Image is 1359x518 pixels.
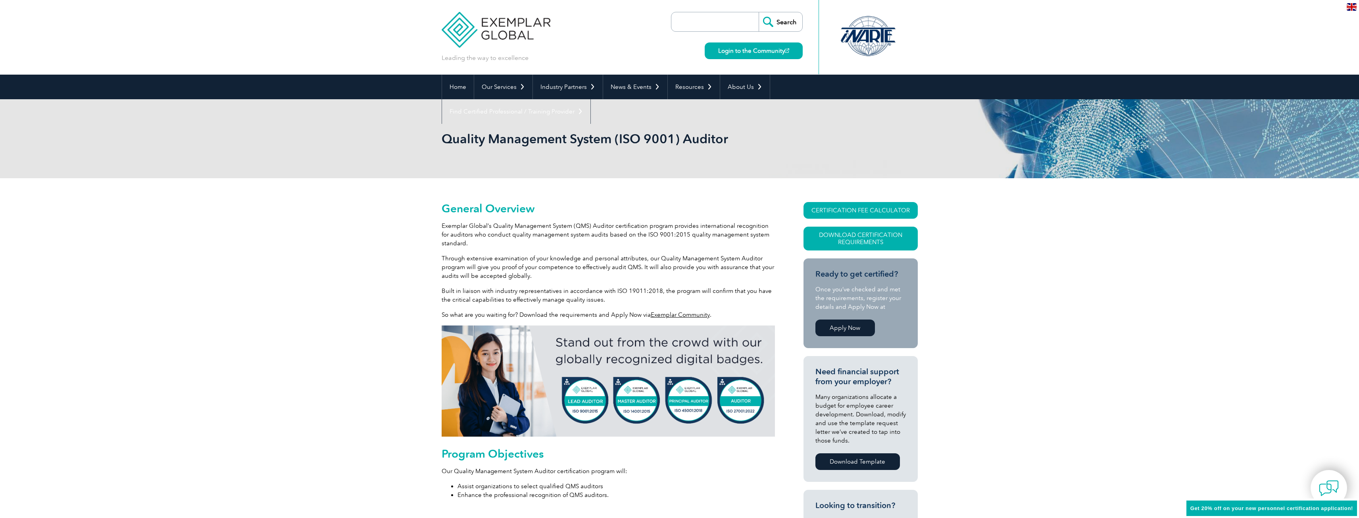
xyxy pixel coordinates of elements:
p: Built in liaison with industry representatives in accordance with ISO 19011:2018, the program wil... [442,287,775,304]
a: Login to the Community [705,42,803,59]
p: Through extensive examination of your knowledge and personal attributes, our Quality Management S... [442,254,775,280]
a: Industry Partners [533,75,603,99]
h2: Program Objectives [442,447,775,460]
h3: Need financial support from your employer? [815,367,906,387]
p: Once you’ve checked and met the requirements, register your details and Apply Now at [815,285,906,311]
img: en [1347,3,1357,11]
p: So what are you waiting for? Download the requirements and Apply Now via . [442,310,775,319]
a: News & Events [603,75,667,99]
li: Assist organizations to select qualified QMS auditors [457,482,775,491]
h2: General Overview [442,202,775,215]
h3: Looking to transition? [815,501,906,510]
img: contact-chat.png [1319,478,1339,498]
p: Leading the way to excellence [442,54,529,62]
span: Get 20% off on your new personnel certification application! [1190,505,1353,511]
a: Home [442,75,474,99]
p: Our Quality Management System Auditor certification program will: [442,467,775,476]
p: Many organizations allocate a budget for employee career development. Download, modify and use th... [815,393,906,445]
p: Exemplar Global’s Quality Management System (QMS) Auditor certification program provides internat... [442,221,775,248]
input: Search [759,12,802,31]
li: Enhance the professional recognition of QMS auditors. [457,491,775,499]
a: Resources [668,75,720,99]
a: Find Certified Professional / Training Provider [442,99,590,124]
h1: Quality Management System (ISO 9001) Auditor [442,131,746,146]
img: open_square.png [785,48,789,53]
a: About Us [720,75,770,99]
img: badges [442,325,775,437]
a: Download Certification Requirements [803,227,918,250]
a: Exemplar Community [651,311,710,318]
a: Download Template [815,453,900,470]
a: Apply Now [815,320,875,336]
a: CERTIFICATION FEE CALCULATOR [803,202,918,219]
a: Our Services [474,75,532,99]
h3: Ready to get certified? [815,269,906,279]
